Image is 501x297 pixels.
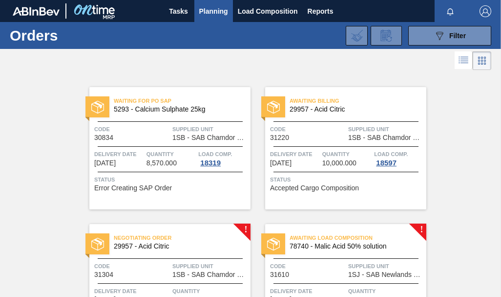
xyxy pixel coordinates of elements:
span: Awaiting Billing [290,96,426,106]
span: Waiting for PO SAP [114,96,250,106]
span: Load Comp. [374,149,408,159]
a: statusWaiting for PO SAP5293 - Calcium Sulphate 25kgCode30834Supplied Unit1SB - SAB Chamdor Brewe... [75,87,250,209]
div: 18597 [374,159,398,167]
img: status [267,238,280,251]
span: Tasks [168,5,189,17]
span: Reports [308,5,334,17]
span: 10,000.000 [322,160,356,167]
span: 29957 - Acid Citric [114,243,243,250]
span: 1SB - SAB Chamdor Brewery [172,134,248,141]
span: 29957 - Acid Citric [290,106,418,113]
span: Delivery Date [270,149,320,159]
button: Filter [408,26,491,46]
span: Quantity [348,286,424,296]
button: Notifications [435,4,466,18]
span: Load Comp. [198,149,232,159]
span: Delivery Date [270,286,346,296]
div: 18319 [198,159,223,167]
span: 31304 [94,271,113,278]
span: Delivery Date [94,286,170,296]
span: Code [94,261,170,271]
a: Load Comp.18319 [198,149,248,167]
span: Filter [449,32,466,40]
div: Import Order Negotiation [346,26,368,46]
span: Quantity [146,149,196,159]
span: Planning [199,5,228,17]
span: 08/21/2025 [94,160,116,167]
span: Quantity [172,286,248,296]
span: Accepted Cargo Composition [270,184,359,192]
img: status [267,101,280,114]
span: Code [94,124,170,134]
span: Supplied Unit [348,261,424,271]
span: Error Creating SAP Order [94,184,172,192]
span: Awaiting Load Composition [290,233,426,243]
span: Supplied Unit [172,124,248,134]
span: Delivery Date [94,149,144,159]
span: Supplied Unit [172,261,248,271]
a: Load Comp.18597 [374,149,424,167]
img: status [91,101,104,114]
span: 1SJ - SAB Newlands Brewery [348,271,424,278]
span: 1SB - SAB Chamdor Brewery [172,271,248,278]
span: 5293 - Calcium Sulphate 25kg [114,106,243,113]
img: TNhmsLtSVTkK8tSr43FrP2fwEKptu5GPRR3wAAAABJRU5ErkJggg== [13,7,60,16]
span: Supplied Unit [348,124,424,134]
span: Status [270,175,424,184]
span: 30834 [94,134,113,141]
div: List Vision [455,51,473,70]
span: 31220 [270,134,289,141]
span: Code [270,261,346,271]
span: Code [270,124,346,134]
span: Quantity [322,149,372,159]
div: Order Review Request [371,26,402,46]
span: Negotiating Order [114,233,250,243]
span: 8,570.000 [146,160,177,167]
span: Load Composition [238,5,298,17]
h1: Orders [10,30,138,41]
span: 31610 [270,271,289,278]
span: Status [94,175,248,184]
img: Logout [480,5,491,17]
span: 1SB - SAB Chamdor Brewery [348,134,424,141]
span: 78740 - Malic Acid 50% solution [290,243,418,250]
span: 08/30/2025 [270,160,292,167]
img: status [91,238,104,251]
div: Card Vision [473,51,491,70]
a: statusAwaiting Billing29957 - Acid CitricCode31220Supplied Unit1SB - SAB Chamdor BreweryDelivery ... [250,87,426,209]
